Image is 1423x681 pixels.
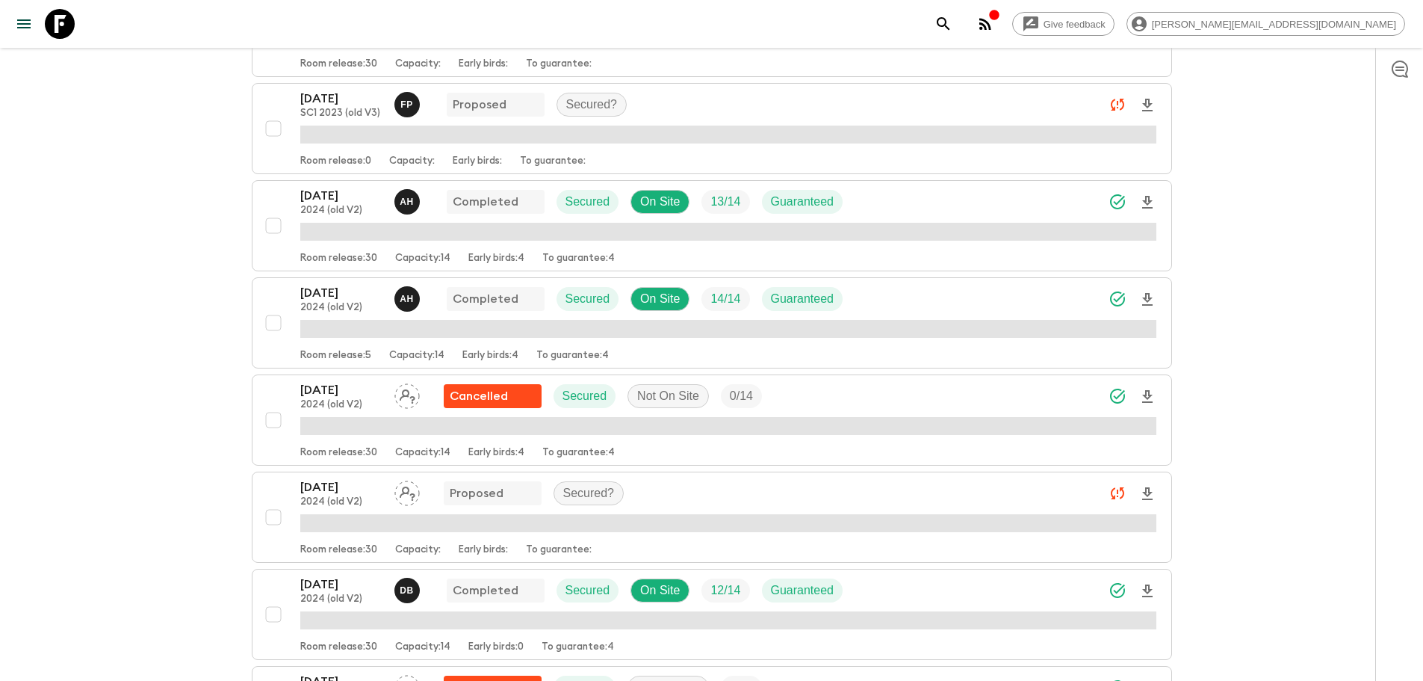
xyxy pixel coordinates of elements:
[1126,12,1405,36] div: [PERSON_NAME][EMAIL_ADDRESS][DOMAIN_NAME]
[453,193,518,211] p: Completed
[1138,388,1156,406] svg: Download Onboarding
[1109,96,1126,114] svg: Unable to sync - Check prices and secured
[1109,387,1126,405] svg: Synced Successfully
[389,155,435,167] p: Capacity:
[389,350,444,362] p: Capacity: 14
[252,375,1172,466] button: [DATE]2024 (old V2)Assign pack leaderFlash Pack cancellationSecuredNot On SiteTrip FillRoom relea...
[300,381,382,399] p: [DATE]
[252,180,1172,271] button: [DATE]2024 (old V2)Alenka HriberšekCompletedSecuredOn SiteTrip FillGuaranteedRoom release:30Capac...
[928,9,958,39] button: search adventures
[565,582,610,600] p: Secured
[730,387,753,405] p: 0 / 14
[394,291,423,303] span: Alenka Hriberšek
[300,155,371,167] p: Room release: 0
[394,96,423,108] span: Filip Pribilović
[1109,193,1126,211] svg: Synced Successfully
[542,641,614,653] p: To guarantee: 4
[453,155,502,167] p: Early birds:
[562,387,607,405] p: Secured
[300,576,382,594] p: [DATE]
[395,447,450,459] p: Capacity: 14
[565,290,610,308] p: Secured
[459,544,508,556] p: Early birds:
[300,253,377,265] p: Room release: 30
[1138,194,1156,212] svg: Download Onboarding
[1138,485,1156,503] svg: Download Onboarding
[557,93,627,117] div: Secured?
[300,641,377,653] p: Room release: 30
[701,579,749,603] div: Trip Fill
[771,582,834,600] p: Guaranteed
[300,496,382,508] p: 2024 (old V2)
[557,287,619,311] div: Secured
[710,290,740,308] p: 14 / 14
[300,478,382,496] p: [DATE]
[252,83,1172,174] button: [DATE]SC1 2023 (old V3)Filip PribilovićProposedSecured?Room release:0Capacity:Early birds:To guar...
[453,96,506,114] p: Proposed
[640,193,680,211] p: On Site
[536,350,609,362] p: To guarantee: 4
[300,350,371,362] p: Room release: 5
[557,579,619,603] div: Secured
[300,205,382,217] p: 2024 (old V2)
[459,58,508,70] p: Early birds:
[468,447,524,459] p: Early birds: 4
[300,90,382,108] p: [DATE]
[771,290,834,308] p: Guaranteed
[1138,96,1156,114] svg: Download Onboarding
[1138,582,1156,600] svg: Download Onboarding
[300,187,382,205] p: [DATE]
[701,190,749,214] div: Trip Fill
[1035,19,1114,30] span: Give feedback
[394,388,420,400] span: Assign pack leader
[300,447,377,459] p: Room release: 30
[1109,290,1126,308] svg: Synced Successfully
[453,582,518,600] p: Completed
[710,582,740,600] p: 12 / 14
[640,290,680,308] p: On Site
[450,387,508,405] p: Cancelled
[630,579,689,603] div: On Site
[526,58,592,70] p: To guarantee:
[557,190,619,214] div: Secured
[450,484,503,502] p: Proposed
[300,594,382,605] p: 2024 (old V2)
[1012,12,1114,36] a: Give feedback
[395,544,441,556] p: Capacity:
[771,193,834,211] p: Guaranteed
[394,194,423,206] span: Alenka Hriberšek
[444,384,542,408] div: Flash Pack cancellation
[300,108,382,120] p: SC1 2023 (old V3)
[395,641,450,653] p: Capacity: 14
[394,582,423,594] span: Danko Balač
[554,481,624,505] div: Secured?
[630,190,689,214] div: On Site
[721,384,762,408] div: Trip Fill
[300,544,377,556] p: Room release: 30
[1144,19,1404,30] span: [PERSON_NAME][EMAIL_ADDRESS][DOMAIN_NAME]
[526,544,592,556] p: To guarantee:
[300,58,377,70] p: Room release: 30
[1109,582,1126,600] svg: Synced Successfully
[394,485,420,497] span: Assign pack leader
[300,302,382,314] p: 2024 (old V2)
[395,58,441,70] p: Capacity:
[563,484,615,502] p: Secured?
[710,193,740,211] p: 13 / 14
[554,384,616,408] div: Secured
[1138,291,1156,309] svg: Download Onboarding
[453,290,518,308] p: Completed
[394,92,423,117] button: FP
[468,253,524,265] p: Early birds: 4
[252,277,1172,369] button: [DATE]2024 (old V2)Alenka HriberšekCompletedSecuredOn SiteTrip FillGuaranteedRoom release:5Capaci...
[395,253,450,265] p: Capacity: 14
[627,384,709,408] div: Not On Site
[640,582,680,600] p: On Site
[462,350,518,362] p: Early birds: 4
[400,99,413,111] p: F P
[9,9,39,39] button: menu
[565,193,610,211] p: Secured
[701,287,749,311] div: Trip Fill
[300,399,382,411] p: 2024 (old V2)
[566,96,618,114] p: Secured?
